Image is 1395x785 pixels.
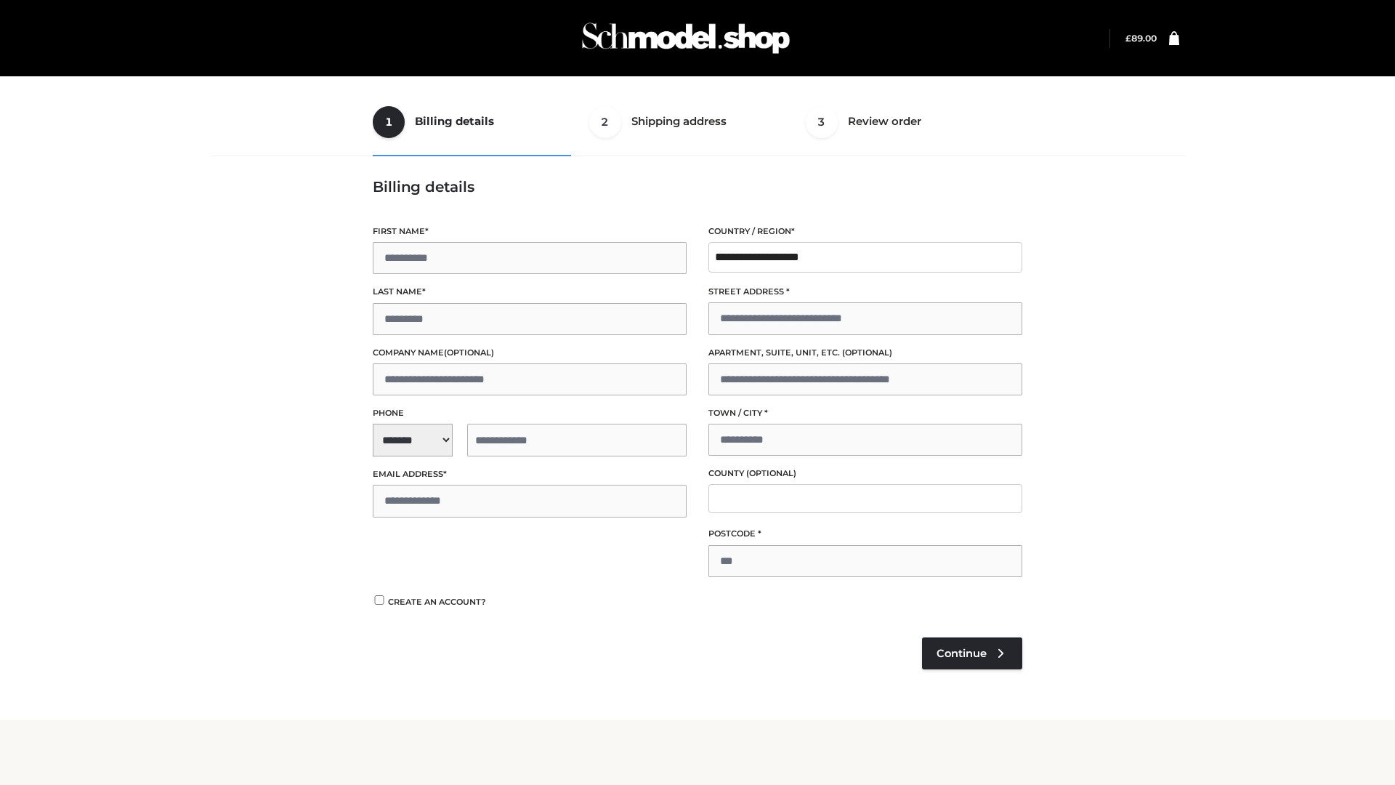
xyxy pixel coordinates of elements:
[388,597,486,607] span: Create an account?
[1125,33,1131,44] span: £
[708,225,1022,238] label: Country / Region
[746,468,796,478] span: (optional)
[373,406,687,420] label: Phone
[1125,33,1157,44] a: £89.00
[708,467,1022,480] label: County
[373,595,386,605] input: Create an account?
[937,647,987,660] span: Continue
[577,9,795,67] img: Schmodel Admin 964
[373,225,687,238] label: First name
[842,347,892,358] span: (optional)
[373,346,687,360] label: Company name
[708,346,1022,360] label: Apartment, suite, unit, etc.
[708,406,1022,420] label: Town / City
[1125,33,1157,44] bdi: 89.00
[444,347,494,358] span: (optional)
[708,285,1022,299] label: Street address
[922,637,1022,669] a: Continue
[373,285,687,299] label: Last name
[373,178,1022,196] h3: Billing details
[708,527,1022,541] label: Postcode
[373,467,687,481] label: Email address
